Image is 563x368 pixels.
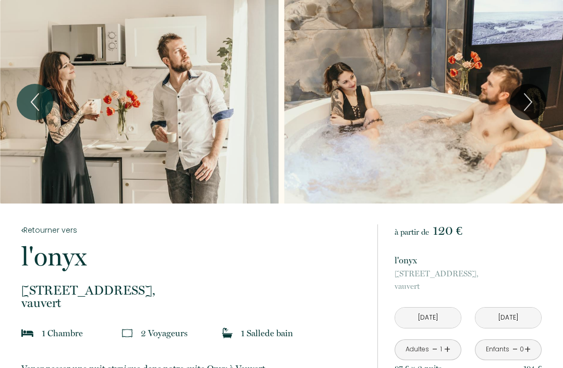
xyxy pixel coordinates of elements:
p: l'onyx [395,253,542,268]
a: - [512,341,518,358]
p: l'onyx [21,244,363,270]
input: Départ [475,308,541,328]
button: Previous [17,84,53,120]
a: + [524,341,531,358]
div: Enfants [486,345,509,354]
p: 1 Chambre [42,326,83,340]
span: [STREET_ADDRESS], [395,268,542,280]
img: guests [122,328,132,338]
span: [STREET_ADDRESS], [21,284,363,297]
div: 0 [519,345,524,354]
a: Retourner vers [21,224,363,236]
a: - [432,341,438,358]
input: Arrivée [395,308,461,328]
span: s [184,328,188,338]
span: à partir de [395,227,429,237]
a: + [444,341,450,358]
span: 120 € [433,223,462,238]
p: 1 Salle de bain [241,326,293,340]
p: 2 Voyageur [141,326,188,340]
p: vauvert [21,284,363,309]
button: Next [510,84,546,120]
p: vauvert [395,268,542,293]
div: Adultes [406,345,429,354]
div: 1 [438,345,444,354]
